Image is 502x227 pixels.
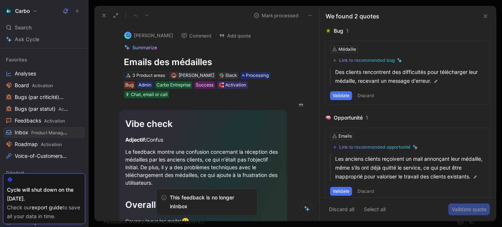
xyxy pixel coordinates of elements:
button: Discard [355,91,377,100]
span: This feedback is no longer in Inbox [170,194,234,209]
button: Comment [178,31,215,41]
div: 3 Product areas [132,72,165,79]
img: logo [124,32,132,39]
div: Le feedback montre une confusion concernant la réception des médailles par les anciens clients, c... [125,148,281,187]
a: BoardActivation [3,80,85,91]
div: Opportunité [334,113,363,122]
a: Ask Cycle [3,34,85,45]
div: Général [3,167,85,178]
div: Coucou (pour les mails) [125,217,281,226]
span: Bugs (par criticité) [15,93,69,101]
div: Bug [334,26,343,35]
div: Carbo Entreprise [157,81,191,89]
button: Link to recommended bug [330,56,405,65]
div: We found 2 quotes [326,12,379,21]
div: Slack [225,72,237,79]
button: Link to recommended opportunité [330,143,420,152]
a: Bugs (par statut)Activation [3,103,85,114]
a: export guide [32,204,62,210]
a: Voice-of-CustomersProduct Management [3,150,85,162]
a: Bugs (par criticité)Activation [3,92,85,103]
span: Général [6,169,24,177]
h1: Carbo [15,8,30,14]
a: RoadmapActivation [3,139,85,150]
span: Product Management [31,130,76,135]
span: Activation [41,142,62,147]
h1: Emails des médailles [124,56,283,68]
a: FeedbacksActivation [3,115,85,126]
div: 🎙 Chat, email or call [125,91,168,98]
img: avatar [172,74,176,78]
img: pen.svg [473,174,478,180]
div: Vibe check [125,117,281,131]
button: Discard all [326,203,358,215]
span: Ask Cycle [15,35,39,44]
span: Activation [32,83,53,88]
span: Activation [58,106,79,112]
span: Summarize [132,44,157,51]
img: 🪲 [326,28,331,33]
strong: Adjectif: [125,136,146,143]
button: Summarize [121,42,161,53]
div: Processing [241,72,270,79]
button: Mark processed [250,10,302,21]
button: Discard [355,187,377,196]
span: Activation [44,118,65,124]
div: Favorites [3,54,85,65]
div: Cycle will shut down on the [DATE]. [7,185,81,203]
div: Confus [125,136,281,143]
span: Favorites [6,56,27,63]
div: Search [3,22,85,33]
div: Médaille [338,46,356,53]
p: Des clients rencontrent des difficultés pour télécharger leur médaille, recevant un message d'err... [335,68,485,85]
div: Link to recommended bug [339,57,395,63]
span: Feedbacks [15,117,65,125]
div: Success [196,81,214,89]
div: Check our to save all your data in time. [7,203,81,221]
div: Emails [338,132,352,140]
img: 🧠 [326,115,331,120]
div: Bug [125,81,133,89]
button: Select all [361,203,389,215]
button: CarboCarbo [3,6,39,16]
span: Roadmap [15,141,62,148]
div: 🧲 Activation [219,81,246,89]
div: Admin [139,81,151,89]
button: Add quote [216,31,254,41]
button: Validate [330,91,352,100]
button: Validate [330,187,352,196]
div: 1 [366,113,368,122]
span: [PERSON_NAME] [179,72,214,78]
div: Link to recommended opportunité [339,144,410,150]
span: Inbox [15,129,68,136]
button: logo[PERSON_NAME] [121,30,176,41]
img: Carbo [5,7,12,15]
a: InboxProduct Management [3,127,85,138]
span: Search [15,23,32,32]
span: Bugs (par statut) [15,105,69,113]
span: Processing [246,72,269,79]
div: Overall Summary [125,198,281,212]
button: Validate quote [448,203,490,215]
a: Analyses [3,68,85,79]
span: Analyses [15,70,36,77]
img: pen.svg [433,79,438,84]
p: Les anciens clients reçoivent un mail annonçant leur médaille, même s'ils ont déjà quitté le serv... [335,155,485,181]
div: 1 [346,26,349,35]
span: Voice-of-Customers [15,152,72,160]
span: Board [15,82,53,89]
